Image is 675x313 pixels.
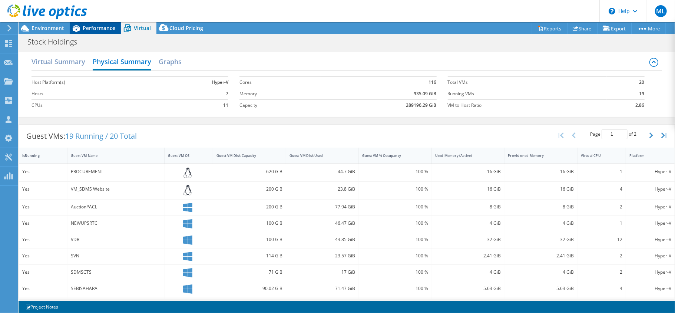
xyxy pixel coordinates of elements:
[435,284,501,293] div: 5.63 GiB
[216,268,282,276] div: 71 GiB
[216,168,282,176] div: 620 GiB
[448,90,607,98] label: Running VMs
[83,24,115,32] span: Performance
[71,252,161,260] div: SVN
[362,252,428,260] div: 100 %
[239,90,321,98] label: Memory
[216,203,282,211] div: 200 GiB
[508,153,565,158] div: Provisioned Memory
[567,23,598,34] a: Share
[20,302,63,312] a: Project Notes
[19,125,144,148] div: Guest VMs:
[216,185,282,193] div: 200 GiB
[71,284,161,293] div: SEBISAHARA
[629,168,671,176] div: Hyper-V
[639,90,645,98] b: 19
[629,219,671,227] div: Hyper-V
[239,79,321,86] label: Cores
[629,268,671,276] div: Hyper-V
[581,284,622,293] div: 4
[134,24,151,32] span: Virtual
[581,268,622,276] div: 2
[597,23,632,34] a: Export
[581,168,622,176] div: 1
[508,252,574,260] div: 2.41 GiB
[93,54,151,70] h2: Physical Summary
[71,185,161,193] div: VM_SDMS Website
[636,102,645,109] b: 2.86
[362,268,428,276] div: 100 %
[631,23,666,34] a: More
[24,38,89,46] h1: Stock Holdings
[216,235,282,244] div: 100 GiB
[435,235,501,244] div: 32 GiB
[159,54,182,69] h2: Graphs
[629,252,671,260] div: Hyper-V
[581,219,622,227] div: 1
[435,153,492,158] div: Used Memory (Active)
[289,284,355,293] div: 71.47 GiB
[216,219,282,227] div: 100 GiB
[508,284,574,293] div: 5.63 GiB
[71,168,161,176] div: PROCUREMENT
[508,219,574,227] div: 4 GiB
[223,102,228,109] b: 11
[32,79,168,86] label: Host Platform(s)
[629,284,671,293] div: Hyper-V
[289,168,355,176] div: 44.7 GiB
[435,203,501,211] div: 8 GiB
[216,252,282,260] div: 114 GiB
[609,8,615,14] svg: \n
[602,129,628,139] input: jump to page
[629,203,671,211] div: Hyper-V
[289,235,355,244] div: 43.85 GiB
[435,252,501,260] div: 2.41 GiB
[22,153,55,158] div: IsRunning
[212,79,228,86] b: Hyper-V
[508,235,574,244] div: 32 GiB
[639,79,645,86] b: 20
[65,131,137,141] span: 19 Running / 20 Total
[71,219,161,227] div: NEWUPSRTC
[169,24,203,32] span: Cloud Pricing
[581,203,622,211] div: 2
[362,219,428,227] div: 100 %
[362,168,428,176] div: 100 %
[362,235,428,244] div: 100 %
[71,203,161,211] div: AuctionPACL
[32,102,168,109] label: CPUs
[289,252,355,260] div: 23.57 GiB
[289,268,355,276] div: 17 GiB
[32,90,168,98] label: Hosts
[655,5,667,17] span: ML
[629,235,671,244] div: Hyper-V
[22,203,64,211] div: Yes
[581,252,622,260] div: 2
[429,79,437,86] b: 116
[22,219,64,227] div: Yes
[581,235,622,244] div: 12
[435,168,501,176] div: 16 GiB
[581,185,622,193] div: 4
[362,203,428,211] div: 100 %
[216,284,282,293] div: 90.02 GiB
[289,185,355,193] div: 23.8 GiB
[590,129,636,139] span: Page of
[22,268,64,276] div: Yes
[629,185,671,193] div: Hyper-V
[22,252,64,260] div: Yes
[22,235,64,244] div: Yes
[362,153,419,158] div: Guest VM % Occupancy
[226,90,228,98] b: 7
[32,54,85,69] h2: Virtual Summary
[22,185,64,193] div: Yes
[22,284,64,293] div: Yes
[508,203,574,211] div: 8 GiB
[508,168,574,176] div: 16 GiB
[32,24,64,32] span: Environment
[168,153,201,158] div: Guest VM OS
[508,185,574,193] div: 16 GiB
[289,219,355,227] div: 46.47 GiB
[22,168,64,176] div: Yes
[406,102,437,109] b: 289196.29 GiB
